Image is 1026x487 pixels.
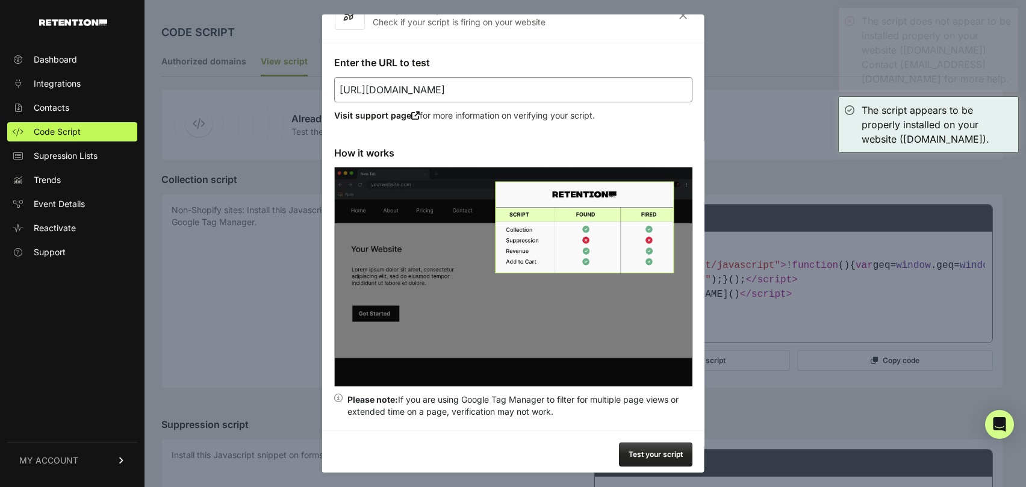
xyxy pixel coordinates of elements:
span: Integrations [34,78,81,90]
img: verify script installation [334,167,692,386]
div: The script does not appear to be installed properly on your website ([DOMAIN_NAME]). Contact [EMA... [862,14,1012,86]
a: Reactivate [7,219,137,238]
a: Visit support page [334,110,420,120]
label: Enter the URL to test [334,57,430,69]
span: Supression Lists [34,150,98,162]
span: Support [34,246,66,258]
img: Retention.com [39,19,107,26]
a: Trends [7,170,137,190]
button: Test your script [619,442,692,467]
a: Integrations [7,74,137,93]
a: Support [7,243,137,262]
span: Event Details [34,198,85,210]
a: Dashboard [7,50,137,69]
input: https://www.acme.com/ [334,77,692,102]
div: Open Intercom Messenger [985,410,1014,439]
h3: How it works [334,146,692,160]
a: Event Details [7,194,137,214]
i: Close [674,10,692,20]
div: The script appears to be properly installed on your website ([DOMAIN_NAME]). [862,103,1012,146]
span: MY ACCOUNT [19,454,78,467]
span: Dashboard [34,54,77,66]
span: Trends [34,174,61,186]
strong: Please note: [347,394,398,405]
span: Reactivate [34,222,76,234]
span: Contacts [34,102,69,114]
span: Code Script [34,126,81,138]
a: Supression Lists [7,146,137,166]
p: Check if your script is firing on your website [373,16,546,28]
p: for more information on verifying your script. [334,110,692,122]
a: Code Script [7,122,137,141]
a: MY ACCOUNT [7,442,137,479]
div: If you are using Google Tag Manager to filter for multiple page views or extended time on a page,... [347,394,692,418]
a: Contacts [7,98,137,117]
